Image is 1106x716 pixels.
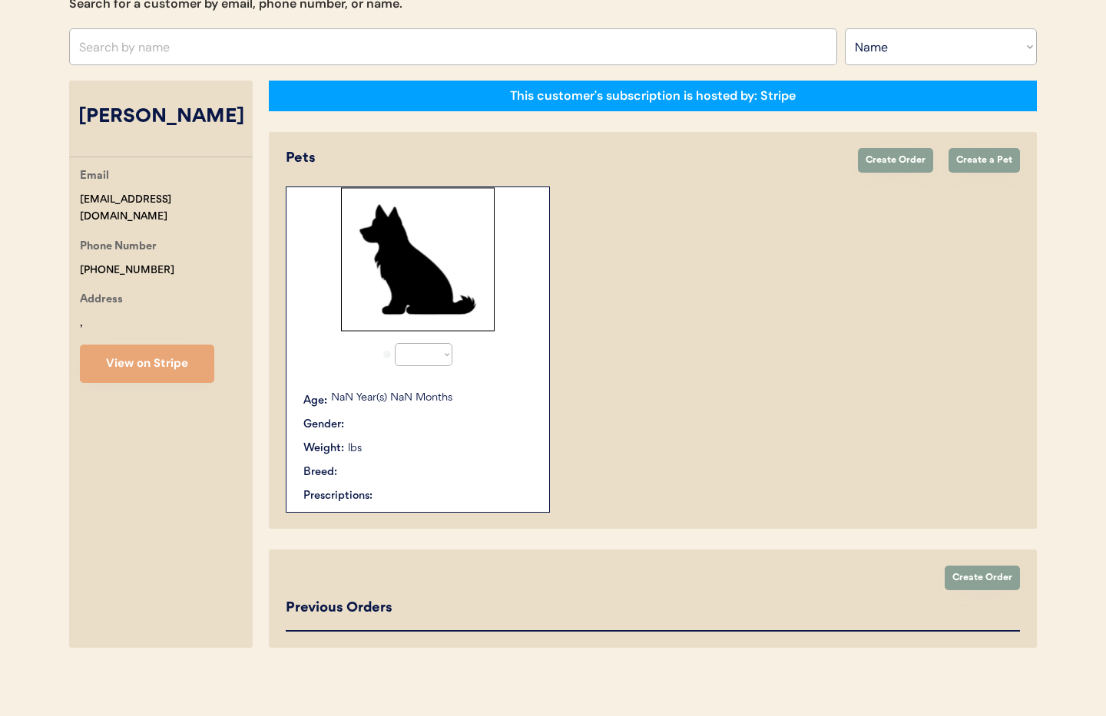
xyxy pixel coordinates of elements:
[80,315,83,332] div: ,
[331,393,534,404] p: NaN Year(s) NaN Months
[945,566,1020,590] button: Create Order
[303,464,337,480] div: Breed:
[286,598,392,619] div: Previous Orders
[348,440,362,457] div: lbs
[80,291,123,310] div: Address
[80,262,174,279] div: [PHONE_NUMBER]
[303,488,373,504] div: Prescriptions:
[80,345,214,383] button: View on Stripe
[303,440,344,457] div: Weight:
[303,417,344,433] div: Gender:
[69,28,837,65] input: Search by name
[303,393,327,409] div: Age:
[341,187,495,332] img: Rectangle%2029.svg
[510,87,796,104] div: This customer's subscription is hosted by: Stripe
[80,167,109,186] div: Email
[69,103,253,132] div: [PERSON_NAME]
[858,148,933,173] button: Create Order
[286,148,843,169] div: Pets
[80,191,253,226] div: [EMAIL_ADDRESS][DOMAIN_NAME]
[949,148,1020,173] button: Create a Pet
[80,238,157,257] div: Phone Number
